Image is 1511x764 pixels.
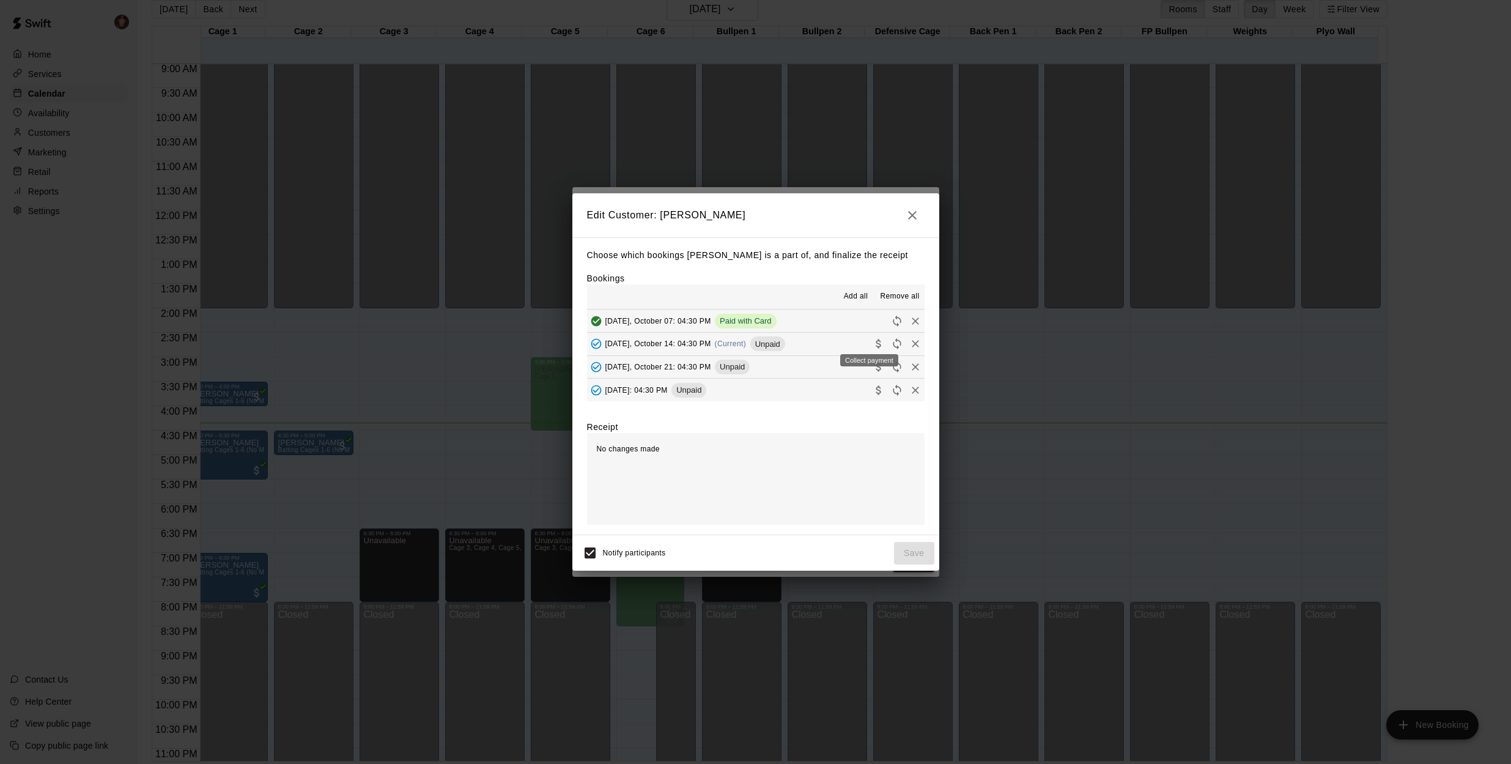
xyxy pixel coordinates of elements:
[888,385,906,394] span: Reschedule
[587,273,625,283] label: Bookings
[587,381,605,399] button: Added - Collect Payment
[597,445,660,453] span: No changes made
[605,339,711,348] span: [DATE], October 14: 04:30 PM
[587,379,925,401] button: Added - Collect Payment[DATE]: 04:30 PMUnpaidCollect paymentRescheduleRemove
[888,339,906,348] span: Reschedule
[870,362,888,371] span: Collect payment
[587,248,925,263] p: Choose which bookings [PERSON_NAME] is a part of, and finalize the receipt
[875,287,924,306] button: Remove all
[587,356,925,379] button: Added - Collect Payment[DATE], October 21: 04:30 PMUnpaidCollect paymentRescheduleRemove
[844,291,868,303] span: Add all
[715,316,777,325] span: Paid with Card
[715,339,747,348] span: (Current)
[587,310,925,332] button: Added & Paid[DATE], October 07: 04:30 PMPaid with CardRescheduleRemove
[840,354,898,366] div: Collect payment
[888,316,906,325] span: Reschedule
[888,362,906,371] span: Reschedule
[587,358,605,376] button: Added - Collect Payment
[715,362,750,371] span: Unpaid
[587,312,605,330] button: Added & Paid
[870,339,888,348] span: Collect payment
[870,385,888,394] span: Collect payment
[587,421,618,433] label: Receipt
[605,316,711,325] span: [DATE], October 07: 04:30 PM
[880,291,919,303] span: Remove all
[750,339,785,349] span: Unpaid
[605,385,668,394] span: [DATE]: 04:30 PM
[572,193,939,237] h2: Edit Customer: [PERSON_NAME]
[587,335,605,353] button: Added - Collect Payment
[587,333,925,355] button: Added - Collect Payment[DATE], October 14: 04:30 PM(Current)UnpaidCollect paymentRescheduleRemove
[603,549,666,558] span: Notify participants
[906,339,925,348] span: Remove
[605,362,711,371] span: [DATE], October 21: 04:30 PM
[836,287,875,306] button: Add all
[906,385,925,394] span: Remove
[906,362,925,371] span: Remove
[671,385,706,395] span: Unpaid
[906,316,925,325] span: Remove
